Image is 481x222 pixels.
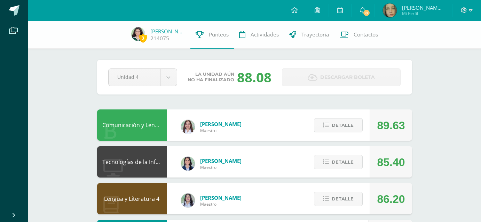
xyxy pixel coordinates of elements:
span: Contactos [354,31,378,38]
a: [PERSON_NAME] [150,28,185,35]
button: Detalle [314,155,363,169]
button: Detalle [314,192,363,206]
img: df6a3bad71d85cf97c4a6d1acf904499.png [181,194,195,207]
span: [PERSON_NAME] [200,121,242,128]
span: 3 [139,34,147,42]
span: [PERSON_NAME] [200,157,242,164]
span: Maestro [200,201,242,207]
span: Punteos [209,31,229,38]
span: Detalle [332,192,354,205]
span: Trayectoria [301,31,329,38]
div: Lengua y Literatura 4 [97,183,167,214]
span: Maestro [200,164,242,170]
img: 46403824006f805f397c19a0de9f24e0.png [131,27,145,41]
span: Maestro [200,128,242,133]
span: [PERSON_NAME] [PERSON_NAME] [402,4,444,11]
span: Unidad 4 [117,69,151,85]
span: La unidad aún no ha finalizado [188,72,234,83]
img: 7489ccb779e23ff9f2c3e89c21f82ed0.png [181,157,195,171]
a: Unidad 4 [109,69,177,86]
a: Trayectoria [284,21,334,49]
a: Punteos [190,21,234,49]
button: Detalle [314,118,363,132]
span: Mi Perfil [402,10,444,16]
div: Comunicación y Lenguaje L3 Inglés 4 [97,109,167,141]
img: acecb51a315cac2de2e3deefdb732c9f.png [181,120,195,134]
span: Actividades [251,31,279,38]
a: 214075 [150,35,169,42]
div: 85.40 [377,147,405,178]
div: 89.63 [377,110,405,141]
span: Detalle [332,156,354,168]
span: Detalle [332,119,354,132]
span: [PERSON_NAME] [200,194,242,201]
div: Tecnologías de la Información y la Comunicación 4 [97,146,167,178]
div: 86.20 [377,183,405,215]
span: 8 [363,9,370,17]
span: Descargar boleta [320,69,375,86]
a: Contactos [334,21,383,49]
div: 88.08 [237,68,271,86]
a: Actividades [234,21,284,49]
img: 111fb534e7d6b39287f018ad09ff0197.png [383,3,397,17]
